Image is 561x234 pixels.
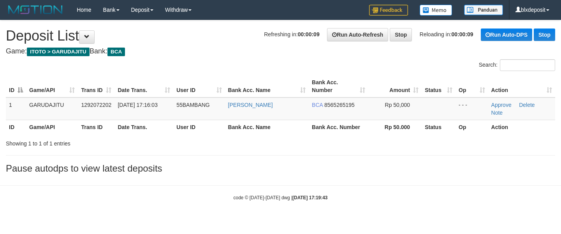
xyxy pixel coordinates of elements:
[455,120,488,134] th: Op
[452,31,473,37] strong: 00:00:09
[6,4,65,16] img: MOTION_logo.png
[534,28,555,41] a: Stop
[264,31,319,37] span: Refreshing in:
[420,31,473,37] span: Reloading in:
[228,102,273,108] a: [PERSON_NAME]
[455,97,488,120] td: - - -
[176,102,210,108] span: 55BAMBANG
[369,5,408,16] img: Feedback.jpg
[234,195,328,200] small: code © [DATE]-[DATE] dwg |
[309,120,368,134] th: Bank Acc. Number
[420,5,452,16] img: Button%20Memo.svg
[479,59,555,71] label: Search:
[292,195,327,200] strong: [DATE] 17:19:43
[298,31,320,37] strong: 00:00:09
[385,102,410,108] span: Rp 50,000
[78,120,114,134] th: Trans ID
[491,110,503,116] a: Note
[327,28,388,41] a: Run Auto-Refresh
[114,75,173,97] th: Date Trans.: activate to sort column ascending
[422,120,455,134] th: Status
[26,97,78,120] td: GARUDAJITU
[500,59,555,71] input: Search:
[225,120,309,134] th: Bank Acc. Name
[225,75,309,97] th: Bank Acc. Name: activate to sort column ascending
[27,48,90,56] span: ITOTO > GARUDAJITU
[6,75,26,97] th: ID: activate to sort column descending
[422,75,455,97] th: Status: activate to sort column ascending
[6,163,555,174] h3: Pause autodps to view latest deposits
[6,120,26,134] th: ID
[173,75,225,97] th: User ID: activate to sort column ascending
[455,75,488,97] th: Op: activate to sort column ascending
[368,75,422,97] th: Amount: activate to sort column ascending
[6,28,555,44] h1: Deposit List
[368,120,422,134] th: Rp 50.000
[312,102,323,108] span: BCA
[324,102,355,108] span: Copy 8565265195 to clipboard
[6,136,228,147] div: Showing 1 to 1 of 1 entries
[118,102,157,108] span: [DATE] 17:16:03
[519,102,535,108] a: Delete
[309,75,368,97] th: Bank Acc. Number: activate to sort column ascending
[78,75,114,97] th: Trans ID: activate to sort column ascending
[488,120,555,134] th: Action
[481,28,532,41] a: Run Auto-DPS
[488,75,555,97] th: Action: activate to sort column ascending
[107,48,125,56] span: BCA
[390,28,412,41] a: Stop
[6,97,26,120] td: 1
[464,5,503,15] img: panduan.png
[6,48,555,55] h4: Game: Bank:
[81,102,111,108] span: 1292072202
[173,120,225,134] th: User ID
[26,75,78,97] th: Game/API: activate to sort column ascending
[114,120,173,134] th: Date Trans.
[491,102,512,108] a: Approve
[26,120,78,134] th: Game/API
